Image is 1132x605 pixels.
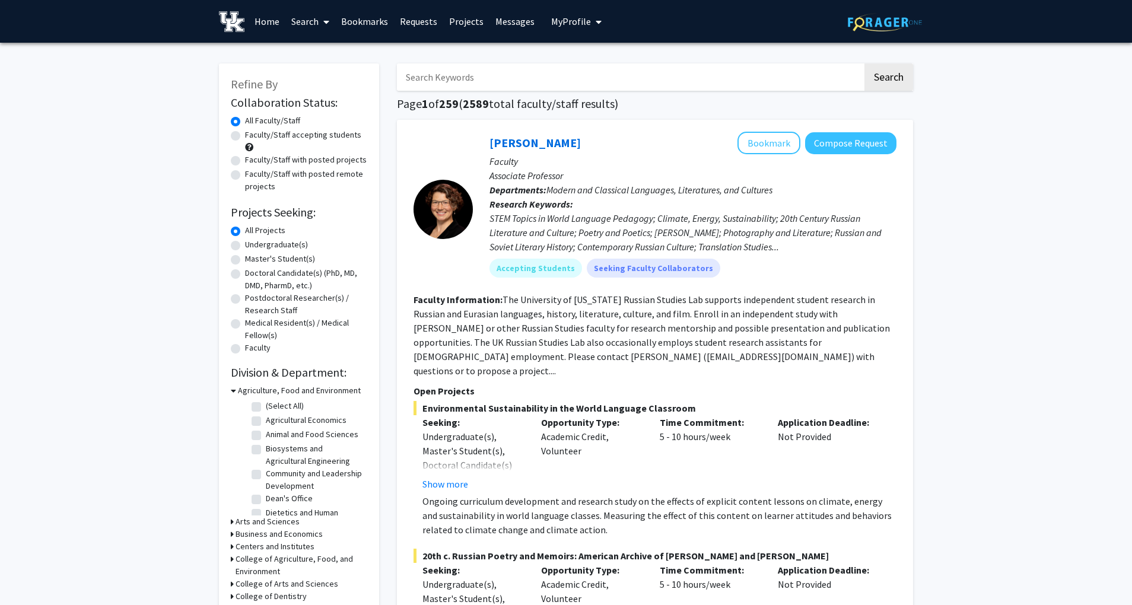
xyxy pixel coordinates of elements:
[236,578,338,590] h3: College of Arts and Sciences
[397,63,863,91] input: Search Keywords
[414,384,896,398] p: Open Projects
[489,211,896,254] div: STEM Topics in World Language Pedagogy; Climate, Energy, Sustainability; 20th Century Russian Lit...
[489,1,540,42] a: Messages
[236,540,314,553] h3: Centers and Institutes
[245,129,361,141] label: Faculty/Staff accepting students
[414,294,890,377] fg-read-more: The University of [US_STATE] Russian Studies Lab supports independent student research in Russian...
[737,132,800,154] button: Add Molly Blasing to Bookmarks
[489,154,896,168] p: Faculty
[489,184,546,196] b: Departments:
[651,415,769,491] div: 5 - 10 hours/week
[231,205,367,219] h2: Projects Seeking:
[422,563,523,577] p: Seeking:
[551,15,591,27] span: My Profile
[231,95,367,110] h2: Collaboration Status:
[266,507,364,531] label: Dietetics and Human Nutrition
[231,365,367,380] h2: Division & Department:
[864,63,913,91] button: Search
[266,467,364,492] label: Community and Leadership Development
[532,415,651,491] div: Academic Credit, Volunteer
[9,552,50,596] iframe: Chat
[660,563,761,577] p: Time Commitment:
[414,549,896,563] span: 20th c. Russian Poetry and Memoirs: American Archive of [PERSON_NAME] and [PERSON_NAME]
[245,114,300,127] label: All Faculty/Staff
[778,415,879,429] p: Application Deadline:
[219,11,244,32] img: University of Kentucky Logo
[236,553,367,578] h3: College of Agriculture, Food, and Environment
[489,259,582,278] mat-chip: Accepting Students
[489,198,573,210] b: Research Keywords:
[266,414,346,426] label: Agricultural Economics
[422,429,523,543] div: Undergraduate(s), Master's Student(s), Doctoral Candidate(s) (PhD, MD, DMD, PharmD, etc.), Postdo...
[422,415,523,429] p: Seeking:
[769,415,888,491] div: Not Provided
[245,292,367,317] label: Postdoctoral Researcher(s) / Research Staff
[541,415,642,429] p: Opportunity Type:
[238,384,361,397] h3: Agriculture, Food and Environment
[422,477,468,491] button: Show more
[414,294,503,305] b: Faculty Information:
[414,401,896,415] span: Environmental Sustainability in the World Language Classroom
[266,492,313,505] label: Dean's Office
[397,97,913,111] h1: Page of ( total faculty/staff results)
[463,96,489,111] span: 2589
[546,184,772,196] span: Modern and Classical Languages, Literatures, and Cultures
[489,135,581,150] a: [PERSON_NAME]
[266,442,364,467] label: Biosystems and Agricultural Engineering
[231,77,278,91] span: Refine By
[245,253,315,265] label: Master's Student(s)
[394,1,443,42] a: Requests
[266,428,358,441] label: Animal and Food Sciences
[439,96,459,111] span: 259
[245,154,367,166] label: Faculty/Staff with posted projects
[245,238,308,251] label: Undergraduate(s)
[660,415,761,429] p: Time Commitment:
[245,267,367,292] label: Doctoral Candidate(s) (PhD, MD, DMD, PharmD, etc.)
[443,1,489,42] a: Projects
[422,96,428,111] span: 1
[245,317,367,342] label: Medical Resident(s) / Medical Fellow(s)
[335,1,394,42] a: Bookmarks
[422,494,896,537] p: Ongoing curriculum development and research study on the effects of explicit content lessons on c...
[848,13,922,31] img: ForagerOne Logo
[778,563,879,577] p: Application Deadline:
[236,528,323,540] h3: Business and Economics
[541,563,642,577] p: Opportunity Type:
[236,515,300,528] h3: Arts and Sciences
[236,590,307,603] h3: College of Dentistry
[245,224,285,237] label: All Projects
[285,1,335,42] a: Search
[266,400,304,412] label: (Select All)
[587,259,720,278] mat-chip: Seeking Faculty Collaborators
[245,342,271,354] label: Faculty
[489,168,896,183] p: Associate Professor
[805,132,896,154] button: Compose Request to Molly Blasing
[249,1,285,42] a: Home
[245,168,367,193] label: Faculty/Staff with posted remote projects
